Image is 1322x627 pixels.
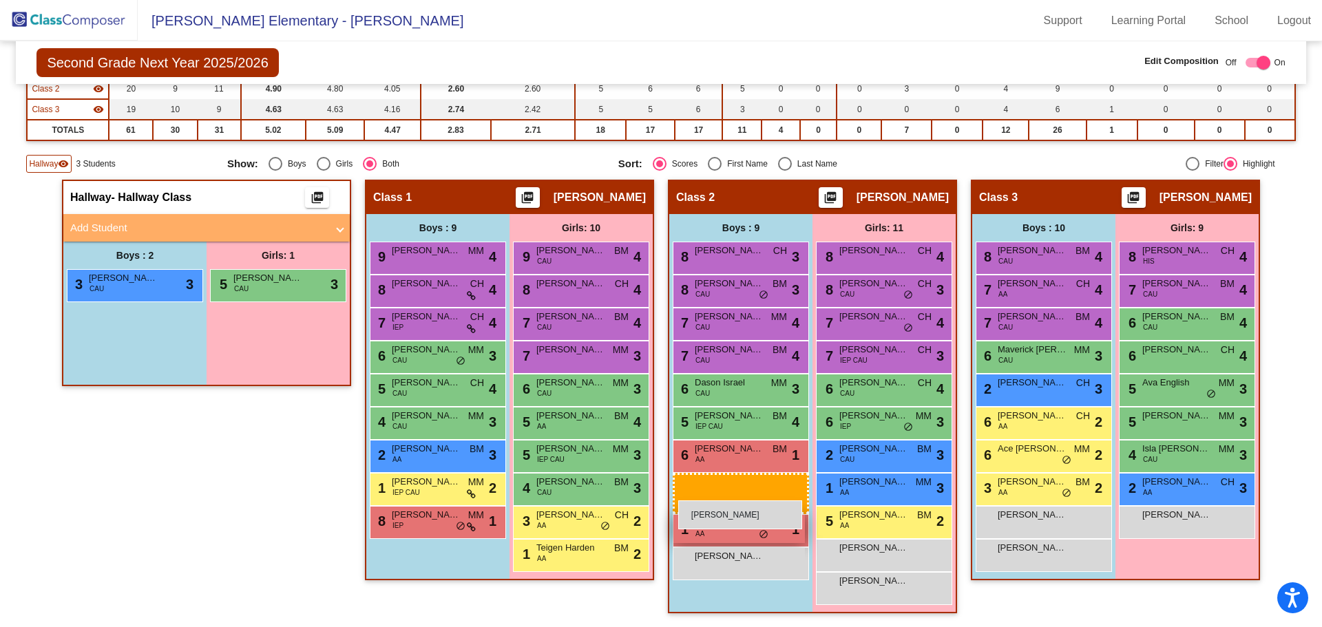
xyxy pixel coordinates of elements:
div: Girls: 9 [1115,214,1259,242]
td: 0 [881,99,932,120]
span: 4 [1239,279,1247,300]
td: 9 [1029,78,1086,99]
span: 3 [489,346,496,366]
span: 8 [678,249,689,264]
td: 10 [153,99,198,120]
span: CH [615,277,629,291]
span: Second Grade Next Year 2025/2026 [36,48,278,77]
td: 11 [198,78,240,99]
span: 2 [1095,412,1102,432]
span: 4 [792,412,799,432]
span: BM [1076,310,1090,324]
span: [PERSON_NAME] [1142,244,1211,257]
span: CAU [840,289,854,299]
span: MM [771,310,787,324]
span: MM [468,244,484,258]
a: Logout [1266,10,1322,32]
td: 6 [626,78,675,99]
span: 3 [1095,379,1102,399]
span: CAU [234,284,249,294]
span: MM [1219,376,1235,390]
span: MM [468,409,484,423]
span: 4 [1239,246,1247,267]
span: BM [614,244,629,258]
span: 5 [216,277,227,292]
span: CH [470,310,484,324]
span: [PERSON_NAME] [998,310,1067,323]
div: Last Name [792,158,837,170]
div: Boys : 9 [669,214,812,242]
a: Support [1033,10,1093,32]
span: 8 [822,249,833,264]
span: CAU [695,355,710,365]
span: MM [1219,409,1235,423]
td: 5 [575,99,626,120]
span: CAU [1143,322,1157,332]
div: First Name [722,158,768,170]
td: 0 [1137,78,1195,99]
span: IEP [392,322,403,332]
span: 5 [375,381,386,396]
mat-panel-title: Add Student [70,220,326,236]
span: 4 [375,414,386,429]
span: [PERSON_NAME] [536,277,605,290]
span: CH [1221,244,1235,258]
td: 0 [837,78,881,99]
span: MM [468,343,484,357]
span: 3 [330,274,338,295]
td: 4.05 [364,78,421,99]
td: 0 [932,99,983,120]
span: Hallway [70,191,112,204]
span: 8 [678,282,689,297]
span: 4 [1095,312,1102,333]
mat-icon: picture_as_pdf [519,191,536,210]
span: [PERSON_NAME] [998,376,1067,390]
span: 6 [822,381,833,396]
span: [PERSON_NAME] [695,409,764,423]
td: 5 [575,78,626,99]
span: CAU [537,322,552,332]
span: Class 2 [676,191,715,204]
span: [PERSON_NAME] [392,244,461,257]
span: 3 [936,279,944,300]
span: [PERSON_NAME] [839,409,908,423]
td: 30 [153,120,198,140]
span: CAU [695,322,710,332]
span: CH [1076,409,1090,423]
span: [PERSON_NAME] [536,409,605,423]
span: 3 [633,379,641,399]
span: Class 3 [32,103,59,116]
span: 5 [1125,381,1136,396]
span: CH [773,244,787,258]
td: 5 [722,78,762,99]
td: 0 [800,78,837,99]
td: 0 [1195,99,1245,120]
td: 0 [1245,120,1295,140]
span: 8 [375,282,386,297]
button: Print Students Details [819,187,843,208]
span: 9 [375,249,386,264]
div: Girls: 11 [812,214,956,242]
span: [PERSON_NAME] [392,409,461,423]
span: Sort: [618,158,642,170]
td: 0 [762,99,799,120]
span: BM [1076,244,1090,258]
span: IEP CAU [840,355,868,365]
span: 3 [792,379,799,399]
span: CH [470,277,484,291]
span: 3 [186,274,193,295]
span: [PERSON_NAME] [695,343,764,357]
span: [PERSON_NAME] [554,191,646,204]
div: Scores [667,158,697,170]
span: [PERSON_NAME] [998,277,1067,290]
span: [PERSON_NAME] [695,310,764,323]
span: 4 [633,312,641,333]
span: CH [1076,277,1090,291]
span: Show: [227,158,258,170]
td: 61 [109,120,152,140]
span: 8 [1125,249,1136,264]
td: 5 [626,99,675,120]
button: Print Students Details [305,187,329,208]
span: do_not_disturb_alt [759,290,768,301]
span: 4 [633,412,641,432]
